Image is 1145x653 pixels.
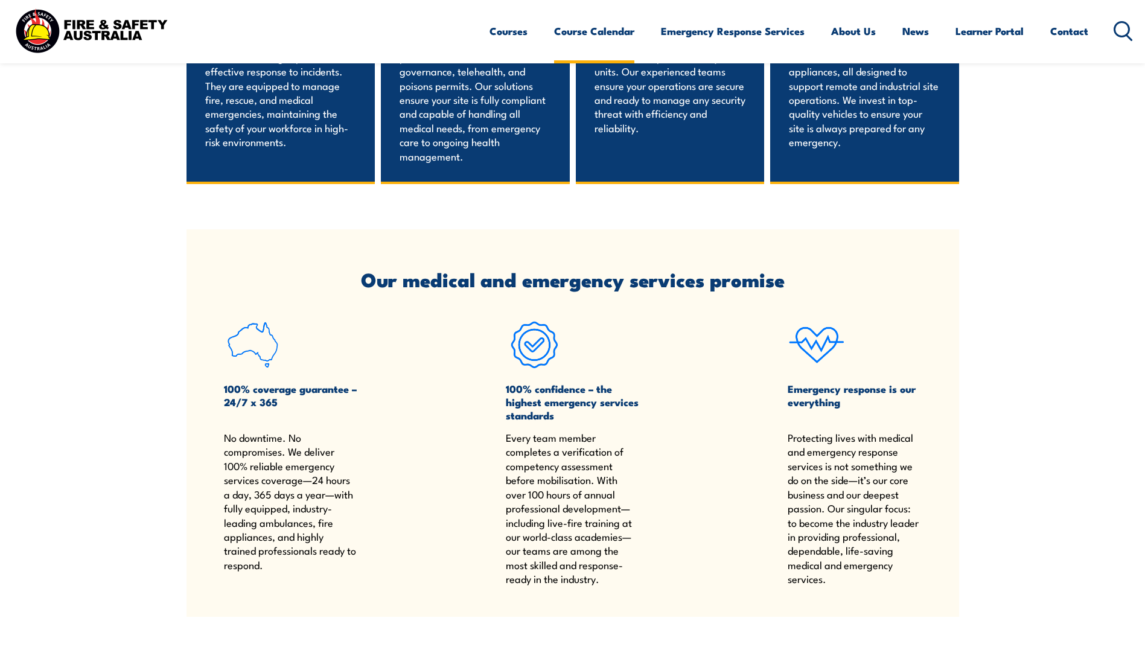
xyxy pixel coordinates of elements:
[788,430,921,585] p: Protecting lives with medical and emergency response services is not something we do on the side—...
[902,15,929,47] a: News
[506,316,563,374] img: certification-icon
[400,22,551,163] p: We deliver comprehensive medical support, including paramedic services, medical governance, teleh...
[955,15,1024,47] a: Learner Portal
[1050,15,1088,47] a: Contact
[554,15,634,47] a: Course Calendar
[490,15,528,47] a: Courses
[506,430,639,585] p: Every team member completes a verification of competency assessment before mobilisation. With ove...
[788,382,921,422] h4: Emergency response is our everything
[205,22,357,149] p: Our skilled MESOs and ESOs provide crucial on-site emergency services, ensuring rapid and effecti...
[224,316,281,374] img: australia-icon
[831,15,876,47] a: About Us
[224,382,357,422] h4: 100% coverage guarantee – 24/7 x 365
[788,316,845,374] img: icon-4
[224,270,922,287] h2: Our medical and emergency services promise
[661,15,805,47] a: Emergency Response Services
[595,22,746,135] p: We supply a full range of security solutions and vehicles, including mine site-compliant security...
[789,22,940,149] p: Our modern fleet includes ambulances, quick attack vehicles, and the latest fire appliances, all ...
[224,430,357,572] p: No downtime. No compromises. We deliver 100% reliable emergency services coverage—24 hours a day,...
[506,382,639,422] h4: 100% confidence – the highest emergency services standards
